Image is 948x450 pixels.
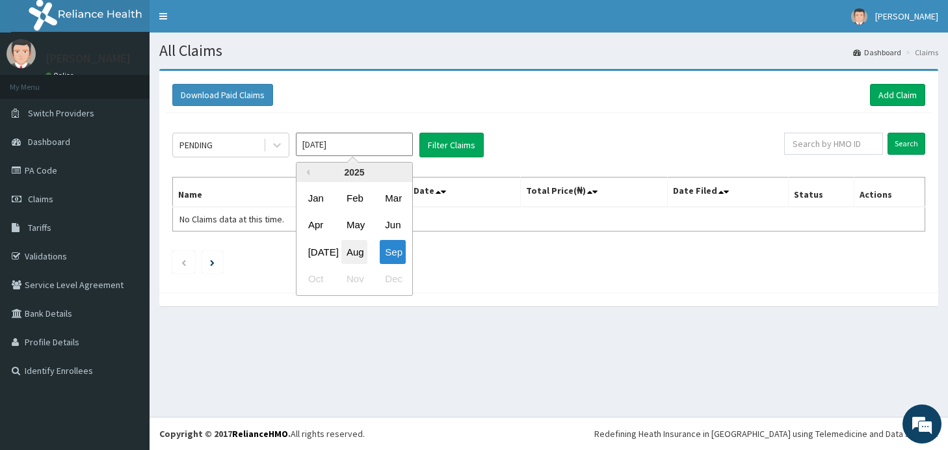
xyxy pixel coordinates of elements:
[594,427,938,440] div: Redefining Heath Insurance in [GEOGRAPHIC_DATA] using Telemedicine and Data Science!
[75,139,179,271] span: We're online!
[303,169,309,176] button: Previous Year
[179,213,284,225] span: No Claims data at this time.
[46,71,77,80] a: Online
[28,136,70,148] span: Dashboard
[173,178,362,207] th: Name
[419,133,484,157] button: Filter Claims
[24,65,53,98] img: d_794563401_company_1708531726252_794563401
[667,178,789,207] th: Date Filed
[296,133,413,156] input: Select Month and Year
[159,428,291,440] strong: Copyright © 2017 .
[213,7,244,38] div: Minimize live chat window
[853,47,901,58] a: Dashboard
[784,133,883,155] input: Search by HMO ID
[521,178,668,207] th: Total Price(₦)
[851,8,867,25] img: User Image
[341,240,367,264] div: Choose August 2025
[7,306,248,352] textarea: Type your message and hit 'Enter'
[789,178,854,207] th: Status
[296,185,412,293] div: month 2025-09
[181,256,187,268] a: Previous page
[380,240,406,264] div: Choose September 2025
[7,39,36,68] img: User Image
[902,47,938,58] li: Claims
[232,428,288,440] a: RelianceHMO
[172,84,273,106] button: Download Paid Claims
[28,107,94,119] span: Switch Providers
[341,186,367,210] div: Choose February 2025
[150,417,948,450] footer: All rights reserved.
[28,222,51,233] span: Tariffs
[341,213,367,237] div: Choose May 2025
[210,256,215,268] a: Next page
[303,186,329,210] div: Choose January 2025
[875,10,938,22] span: [PERSON_NAME]
[380,213,406,237] div: Choose June 2025
[870,84,925,106] a: Add Claim
[179,139,213,152] div: PENDING
[28,193,53,205] span: Claims
[159,42,938,59] h1: All Claims
[888,133,925,155] input: Search
[46,53,131,64] p: [PERSON_NAME]
[303,240,329,264] div: Choose July 2025
[296,163,412,182] div: 2025
[303,213,329,237] div: Choose April 2025
[68,73,218,90] div: Chat with us now
[380,186,406,210] div: Choose March 2025
[854,178,925,207] th: Actions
